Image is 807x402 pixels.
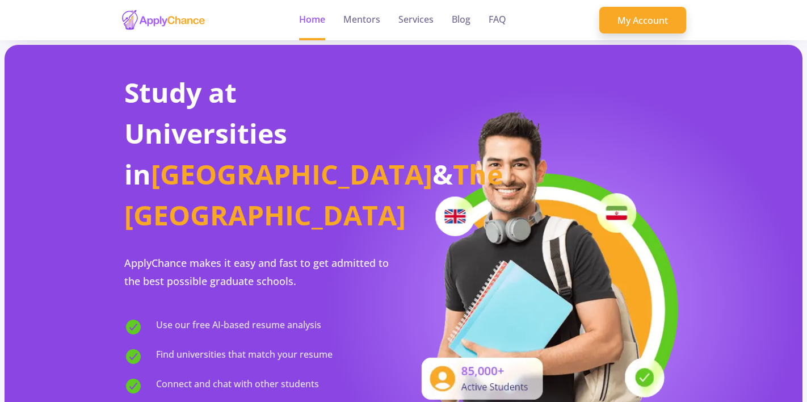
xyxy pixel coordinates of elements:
span: Use our free AI-based resume analysis [156,318,321,336]
span: [GEOGRAPHIC_DATA] [151,156,432,192]
span: Study at Universities in [124,74,287,192]
span: & [432,156,453,192]
span: Find universities that match your resume [156,347,333,366]
img: applychance logo [121,9,206,31]
a: My Account [599,7,686,34]
span: Connect and chat with other students [156,377,319,395]
span: ApplyChance makes it easy and fast to get admitted to the best possible graduate schools. [124,256,389,288]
